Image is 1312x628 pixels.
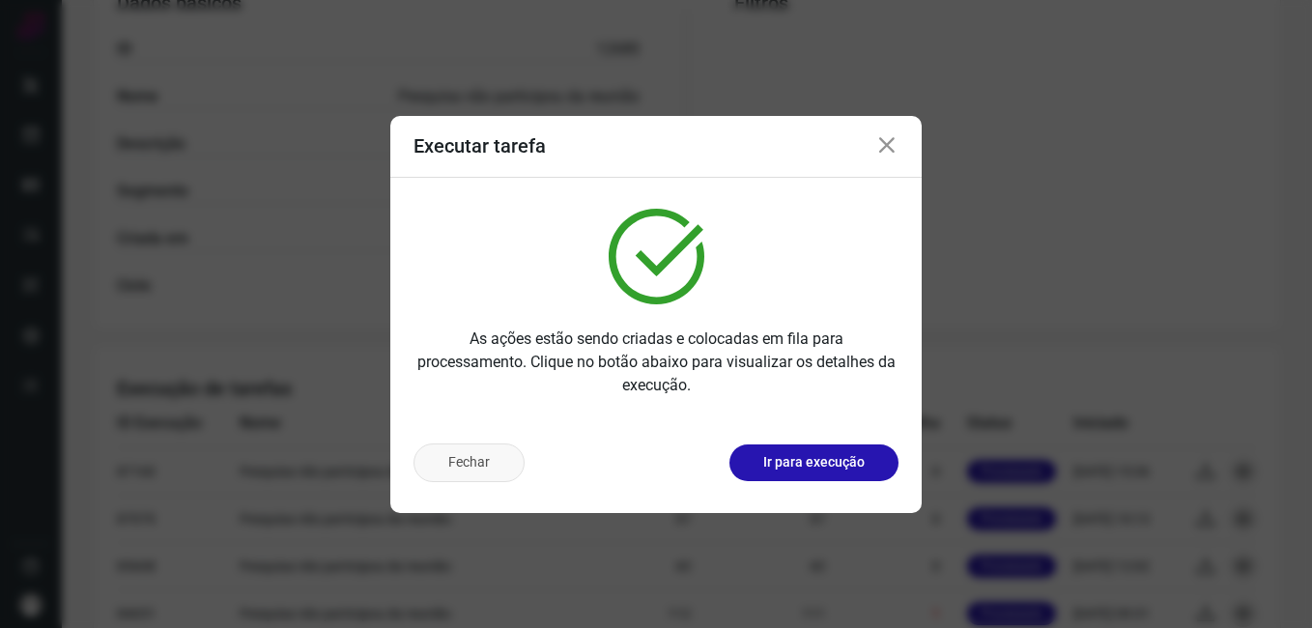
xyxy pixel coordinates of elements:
p: As ações estão sendo criadas e colocadas em fila para processamento. Clique no botão abaixo para ... [414,328,898,397]
p: Ir para execução [763,452,865,472]
button: Fechar [414,443,525,482]
h3: Executar tarefa [414,134,546,157]
button: Ir para execução [729,444,898,481]
img: verified.svg [609,209,704,304]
